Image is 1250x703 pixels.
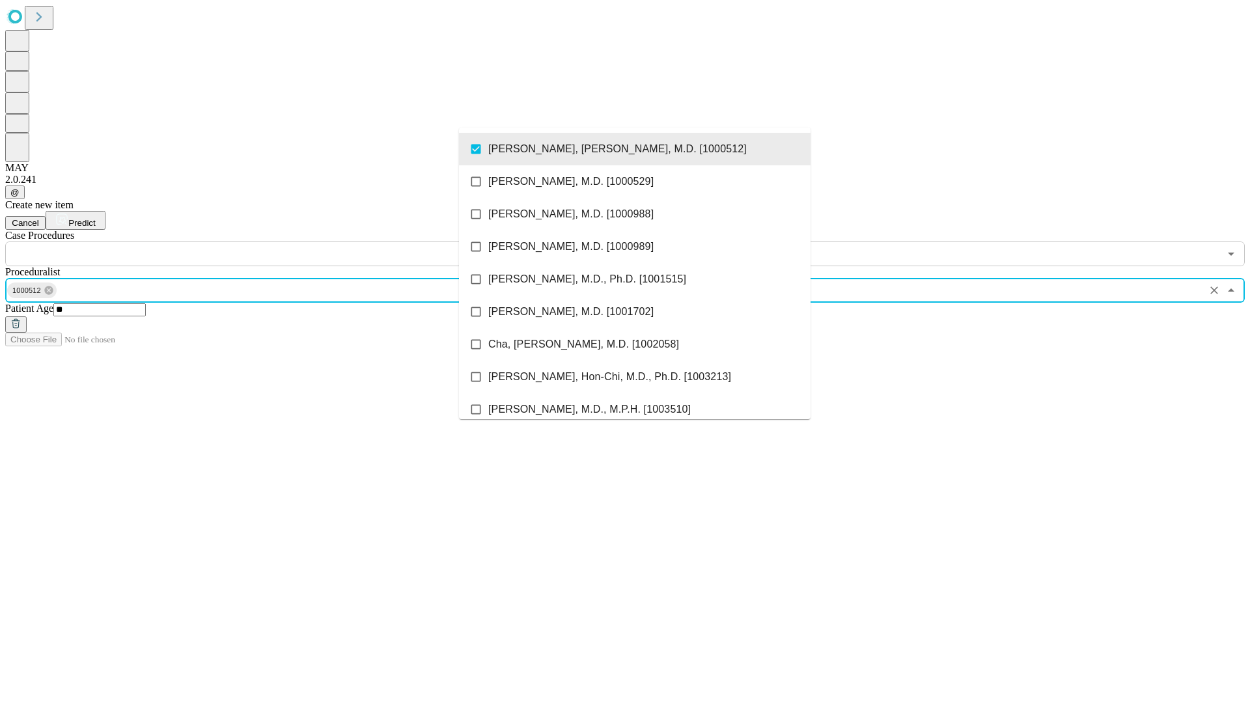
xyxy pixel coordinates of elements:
[5,162,1245,174] div: MAY
[5,186,25,199] button: @
[5,230,74,241] span: Scheduled Procedure
[488,304,654,320] span: [PERSON_NAME], M.D. [1001702]
[5,199,74,210] span: Create new item
[5,266,60,277] span: Proceduralist
[7,283,46,298] span: 1000512
[488,369,731,385] span: [PERSON_NAME], Hon-Chi, M.D., Ph.D. [1003213]
[5,303,53,314] span: Patient Age
[5,216,46,230] button: Cancel
[488,174,654,189] span: [PERSON_NAME], M.D. [1000529]
[12,218,39,228] span: Cancel
[488,271,686,287] span: [PERSON_NAME], M.D., Ph.D. [1001515]
[1205,281,1223,299] button: Clear
[68,218,95,228] span: Predict
[488,337,679,352] span: Cha, [PERSON_NAME], M.D. [1002058]
[1222,281,1240,299] button: Close
[488,239,654,255] span: [PERSON_NAME], M.D. [1000989]
[7,283,57,298] div: 1000512
[488,206,654,222] span: [PERSON_NAME], M.D. [1000988]
[10,187,20,197] span: @
[488,402,691,417] span: [PERSON_NAME], M.D., M.P.H. [1003510]
[5,174,1245,186] div: 2.0.241
[1222,245,1240,263] button: Open
[46,211,105,230] button: Predict
[488,141,747,157] span: [PERSON_NAME], [PERSON_NAME], M.D. [1000512]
